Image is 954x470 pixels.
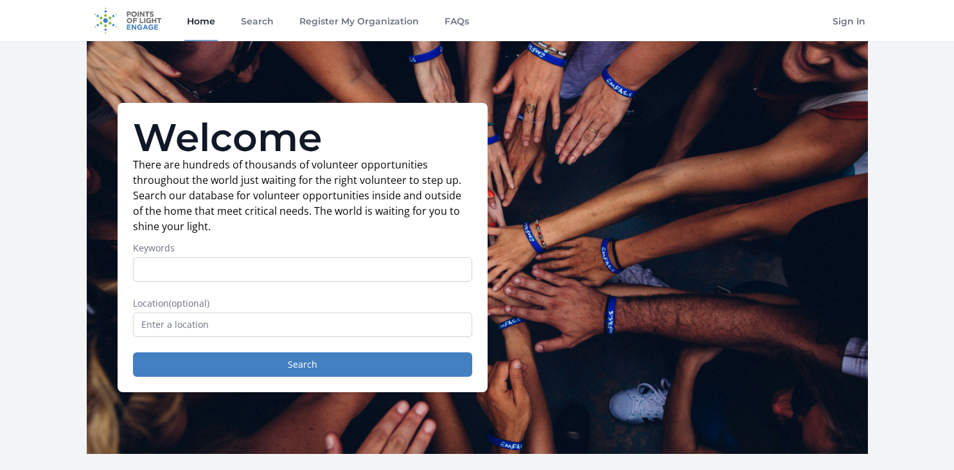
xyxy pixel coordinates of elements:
h1: Welcome [133,118,472,157]
button: Search [133,352,472,377]
label: Keywords [133,242,472,255]
label: Location [133,297,472,310]
span: (optional) [169,297,209,309]
input: Enter a location [133,312,472,337]
p: There are hundreds of thousands of volunteer opportunities throughout the world just waiting for ... [133,157,472,234]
